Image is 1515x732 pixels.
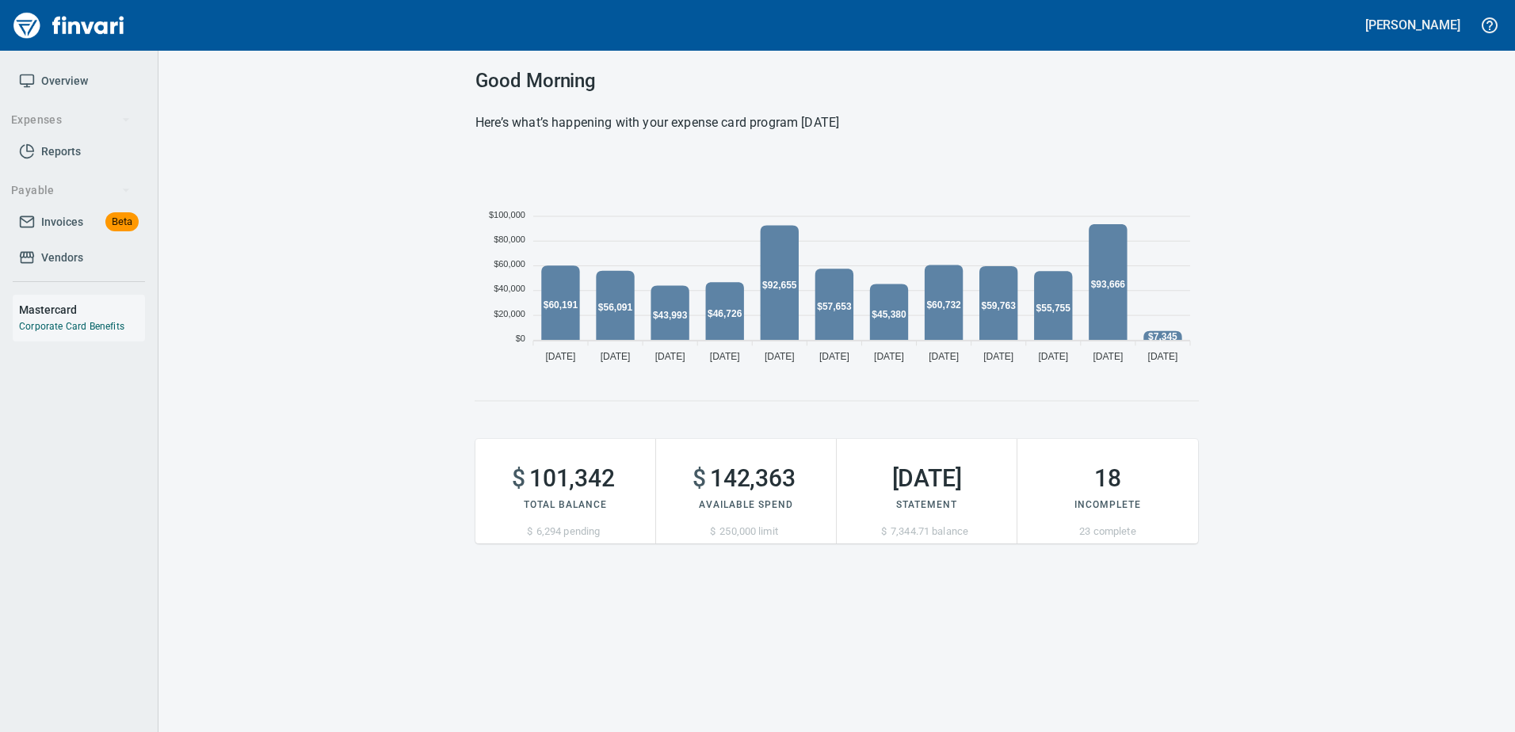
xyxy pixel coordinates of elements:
[41,142,81,162] span: Reports
[11,181,131,200] span: Payable
[41,212,83,232] span: Invoices
[983,351,1013,362] tspan: [DATE]
[1148,351,1178,362] tspan: [DATE]
[13,134,145,170] a: Reports
[546,351,576,362] tspan: [DATE]
[41,71,88,91] span: Overview
[874,351,904,362] tspan: [DATE]
[494,259,525,269] tspan: $60,000
[19,321,124,332] a: Corporate Card Benefits
[11,110,131,130] span: Expenses
[1361,13,1464,37] button: [PERSON_NAME]
[516,334,525,343] tspan: $0
[41,248,83,268] span: Vendors
[765,351,795,362] tspan: [DATE]
[1038,351,1068,362] tspan: [DATE]
[494,234,525,244] tspan: $80,000
[929,351,959,362] tspan: [DATE]
[19,301,145,318] h6: Mastercard
[494,309,525,318] tspan: $20,000
[819,351,849,362] tspan: [DATE]
[105,213,139,231] span: Beta
[13,204,145,240] a: InvoicesBeta
[475,112,1198,134] h6: Here’s what’s happening with your expense card program [DATE]
[710,351,740,362] tspan: [DATE]
[1093,351,1123,362] tspan: [DATE]
[13,240,145,276] a: Vendors
[475,70,1198,92] h3: Good Morning
[489,210,525,219] tspan: $100,000
[601,351,631,362] tspan: [DATE]
[5,105,137,135] button: Expenses
[494,284,525,293] tspan: $40,000
[5,176,137,205] button: Payable
[13,63,145,99] a: Overview
[655,351,685,362] tspan: [DATE]
[10,6,128,44] img: Finvari
[1365,17,1460,33] h5: [PERSON_NAME]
